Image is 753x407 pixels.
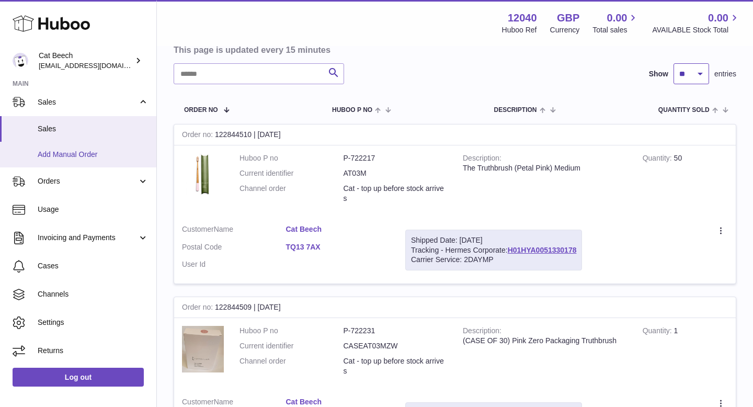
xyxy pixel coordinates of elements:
img: AT03M.jpg [182,153,224,195]
strong: Order no [182,130,215,141]
span: Customer [182,225,214,233]
span: Customer [182,398,214,406]
a: Cat Beech [286,397,390,407]
div: 122844510 | [DATE] [174,125,736,145]
dt: Huboo P no [239,326,344,336]
strong: Description [463,326,501,337]
span: [EMAIL_ADDRESS][DOMAIN_NAME] [39,61,154,70]
dt: Postal Code [182,242,286,255]
span: Order No [184,107,218,114]
span: AVAILABLE Stock Total [652,25,740,35]
dt: Current identifier [239,168,344,178]
span: Sales [38,97,138,107]
div: Currency [550,25,580,35]
span: 0.00 [708,11,728,25]
span: entries [714,69,736,79]
dt: Huboo P no [239,153,344,163]
span: Description [494,107,537,114]
td: 50 [635,145,736,217]
span: Usage [38,205,149,214]
div: (CASE OF 30) Pink Zero Packaging Truthbrush [463,336,627,346]
a: Log out [13,368,144,387]
a: Cat Beech [286,224,390,234]
strong: Quantity [643,154,674,165]
a: TQ13 7AX [286,242,390,252]
strong: Order no [182,303,215,314]
a: 0.00 Total sales [592,11,639,35]
strong: Quantity [643,326,674,337]
div: 122844509 | [DATE] [174,297,736,318]
a: 0.00 AVAILABLE Stock Total [652,11,740,35]
span: Huboo P no [332,107,372,114]
span: Settings [38,318,149,327]
dt: User Id [182,259,286,269]
div: Cat Beech [39,51,133,71]
dd: AT03M [344,168,448,178]
dd: P-722231 [344,326,448,336]
dt: Channel order [239,184,344,203]
dd: Cat - top up before stock arrives [344,356,448,376]
span: Invoicing and Payments [38,233,138,243]
img: Cat@thetruthbrush.com [13,53,28,69]
dt: Name [182,224,286,237]
div: Shipped Date: [DATE] [411,235,576,245]
div: Carrier Service: 2DAYMP [411,255,576,265]
strong: GBP [557,11,579,25]
dd: P-722217 [344,153,448,163]
dd: CASEAT03MZW [344,341,448,351]
span: Orders [38,176,138,186]
div: Huboo Ref [502,25,537,35]
span: Add Manual Order [38,150,149,160]
strong: Description [463,154,501,165]
span: Total sales [592,25,639,35]
div: Tracking - Hermes Corporate: [405,230,582,271]
span: Cases [38,261,149,271]
strong: 12040 [508,11,537,25]
a: H01HYA0051330178 [508,246,577,254]
dt: Current identifier [239,341,344,351]
span: Returns [38,346,149,356]
span: Sales [38,124,149,134]
td: 1 [635,318,736,389]
label: Show [649,69,668,79]
span: 0.00 [607,11,627,25]
h3: This page is updated every 15 minutes [174,44,734,55]
div: The Truthbrush (Petal Pink) Medium [463,163,627,173]
dt: Channel order [239,356,344,376]
dd: Cat - top up before stock arrives [344,184,448,203]
img: 120401677768161.png [182,326,224,372]
span: Quantity Sold [658,107,710,114]
span: Channels [38,289,149,299]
